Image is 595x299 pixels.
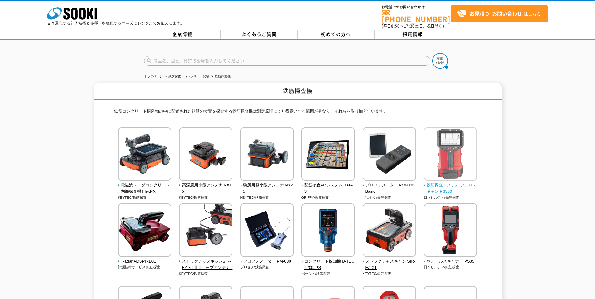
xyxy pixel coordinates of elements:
[363,252,416,271] a: ストラクチャスキャン SIR-EZ XT
[168,75,209,78] a: 鉄筋探査・コンクリート試験
[240,127,294,182] img: 狭所用超小型アンテナ NX25
[240,195,294,200] p: KEYTEC/鉄筋探査
[432,53,448,69] img: btn_search.png
[240,265,294,270] p: プロセク/鉄筋探査
[363,127,416,182] img: プロフォメーター PM8000Basic
[114,108,481,118] p: 鉄筋コンクリート構造物の中に配置された鉄筋の位置を探査する鉄筋探査機は測定原理により得意とする範囲が異なり、それらを取り揃えています。
[301,182,355,195] span: 配筋検査ARシステム BAIAS
[144,75,163,78] a: トップページ
[301,176,355,195] a: 配筋検査ARシステム BAIAS
[363,182,416,195] span: プロフォメーター PM8000Basic
[179,203,232,258] img: ストラクチャスキャンSIR-EZ XT用キューブアンテナ -
[424,252,477,265] a: ウォールスキャナー PS85
[382,5,451,9] span: お電話でのお問い合わせは
[240,252,294,265] a: プロフォメーター PM-630
[404,23,415,29] span: 17:30
[118,176,172,195] a: 電磁波レーダコンクリート内部探査機 FlexNX
[391,23,400,29] span: 8:50
[221,30,298,39] a: よくあるご質問
[179,271,233,276] p: KEYTEC/鉄筋探査
[363,195,416,200] p: プロセク/鉄筋探査
[424,265,477,270] p: 日本ヒルティ/鉄筋探査
[240,258,294,265] span: プロフォメーター PM-630
[144,30,221,39] a: 企業情報
[470,10,522,17] strong: お見積り･お問い合わせ
[301,127,355,182] img: 配筋検査ARシステム BAIAS
[301,271,355,276] p: ボッシュ/鉄筋探査
[240,203,294,258] img: プロフォメーター PM-630
[301,252,355,271] a: コンクリート探知機 D-TECT200JPS
[94,83,502,100] h1: 鉄筋探査機
[301,195,355,200] p: GRIFFY/鉄筋探査
[118,265,172,270] p: 計測技術サービス/鉄筋探査
[118,182,172,195] span: 電磁波レーダコンクリート内部探査機 FlexNX
[210,73,231,80] li: 鉄筋探査機
[301,258,355,271] span: コンクリート探知機 D-TECT200JPS
[321,31,351,38] span: 初めての方へ
[179,127,232,182] img: 高深度用小型アンテナ NX15
[424,176,477,195] a: 鉄筋探査システム フェロスキャン PS300
[424,182,477,195] span: 鉄筋探査システム フェロスキャン PS300
[179,252,233,271] a: ストラクチャスキャンSIR-EZ XT用キューブアンテナ -
[382,23,444,29] span: (平日 ～ 土日、祝日除く)
[179,176,233,195] a: 高深度用小型アンテナ NX15
[298,30,375,39] a: 初めての方へ
[363,258,416,271] span: ストラクチャスキャン SIR-EZ XT
[240,176,294,195] a: 狭所用超小型アンテナ NX25
[451,5,548,22] a: お見積り･お問い合わせはこちら
[240,182,294,195] span: 狭所用超小型アンテナ NX25
[424,127,477,182] img: 鉄筋探査システム フェロスキャン PS300
[179,258,233,271] span: ストラクチャスキャンSIR-EZ XT用キューブアンテナ -
[375,30,451,39] a: 採用情報
[363,271,416,276] p: KEYTEC/鉄筋探査
[118,195,172,200] p: KEYTEC/鉄筋探査
[363,203,416,258] img: ストラクチャスキャン SIR-EZ XT
[144,56,430,66] input: 商品名、型式、NETIS番号を入力してください
[424,203,477,258] img: ウォールスキャナー PS85
[301,203,355,258] img: コンクリート探知機 D-TECT200JPS
[118,252,172,265] a: iRadar ADSPIRE01
[382,10,451,23] a: [PHONE_NUMBER]
[47,21,184,25] p: 日々進化する計測技術と多種・多様化するニーズにレンタルでお応えします。
[118,127,171,182] img: 電磁波レーダコンクリート内部探査機 FlexNX
[457,9,541,18] span: はこちら
[424,195,477,200] p: 日本ヒルティ/鉄筋探査
[424,258,477,265] span: ウォールスキャナー PS85
[179,195,233,200] p: KEYTEC/鉄筋探査
[118,258,172,265] span: iRadar ADSPIRE01
[179,182,233,195] span: 高深度用小型アンテナ NX15
[363,176,416,195] a: プロフォメーター PM8000Basic
[118,203,171,258] img: iRadar ADSPIRE01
